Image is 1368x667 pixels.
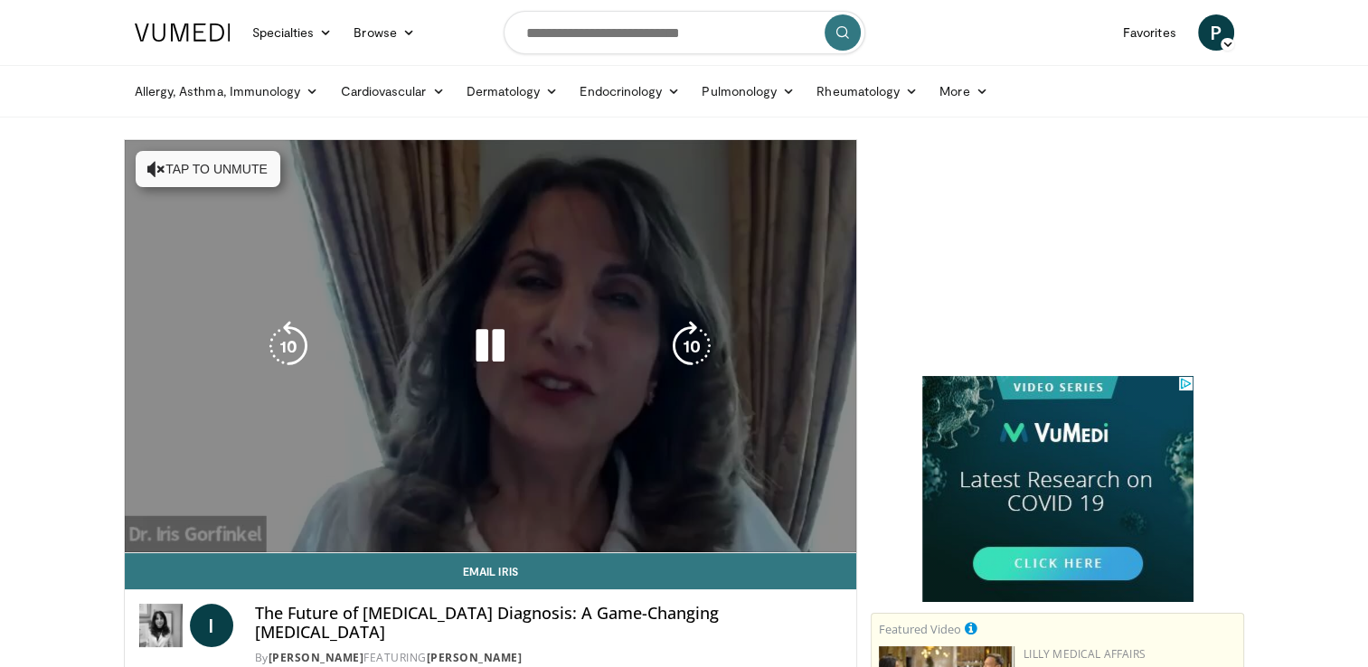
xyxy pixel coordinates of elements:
[427,650,523,665] a: [PERSON_NAME]
[124,73,330,109] a: Allergy, Asthma, Immunology
[1024,646,1146,662] a: Lilly Medical Affairs
[922,139,1193,365] iframe: Advertisement
[1198,14,1234,51] a: P
[691,73,806,109] a: Pulmonology
[343,14,426,51] a: Browse
[125,140,857,553] video-js: Video Player
[329,73,455,109] a: Cardiovascular
[456,73,570,109] a: Dermatology
[1112,14,1187,51] a: Favorites
[879,621,961,637] small: Featured Video
[255,604,843,643] h4: The Future of [MEDICAL_DATA] Diagnosis: A Game-Changing [MEDICAL_DATA]
[922,376,1193,602] iframe: Advertisement
[139,604,183,647] img: Dr. Iris Gorfinkel
[135,23,231,42] img: VuMedi Logo
[806,73,929,109] a: Rheumatology
[255,650,843,666] div: By FEATURING
[569,73,691,109] a: Endocrinology
[136,151,280,187] button: Tap to unmute
[125,553,857,589] a: Email Iris
[504,11,865,54] input: Search topics, interventions
[241,14,344,51] a: Specialties
[929,73,998,109] a: More
[269,650,364,665] a: [PERSON_NAME]
[190,604,233,647] a: I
